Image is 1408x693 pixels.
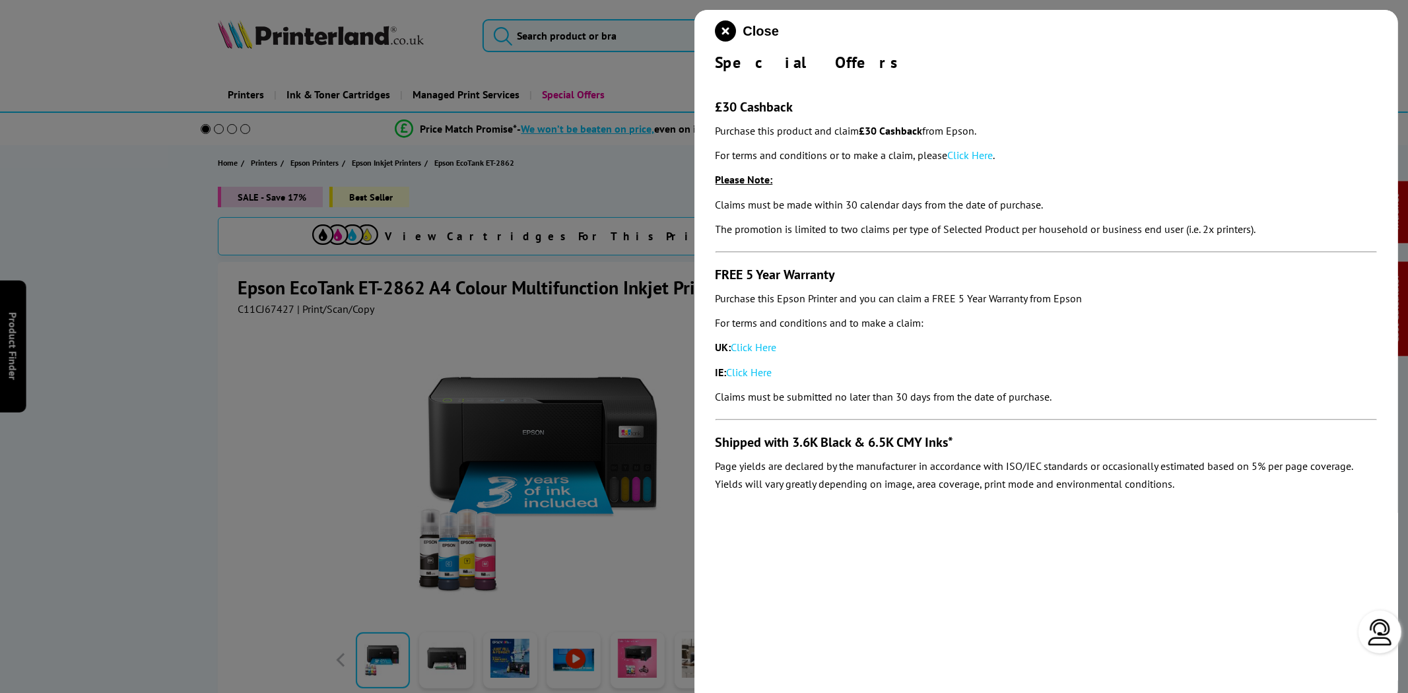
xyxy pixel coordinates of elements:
[859,124,923,137] strong: £30 Cashback
[716,147,1378,164] p: For terms and conditions or to make a claim, please .
[716,434,1378,451] h3: Shipped with 3.6K Black & 6.5K CMY Inks*
[716,366,727,379] strong: IE:
[716,314,1378,332] p: For terms and conditions and to make a claim:
[716,459,1353,490] em: Page yields are declared by the manufacturer in accordance with ISO/IEC standards or occasionally...
[716,341,731,354] strong: UK:
[743,24,779,39] span: Close
[716,122,1378,140] p: Purchase this product and claim from Epson.
[716,290,1378,308] p: Purchase this Epson Printer and you can claim a FREE 5 Year Warranty from Epson
[727,366,772,379] a: Click Here
[716,20,779,42] button: close modal
[731,341,777,354] a: Click Here
[1367,619,1393,645] img: user-headset-light.svg
[716,198,1044,211] em: Claims must be made within 30 calendar days from the date of purchase.
[716,388,1378,406] p: Claims must be submitted no later than 30 days from the date of purchase.
[716,98,1378,115] h3: £30 Cashback
[716,266,1378,283] h3: FREE 5 Year Warranty
[716,52,1378,73] div: Special Offers
[948,148,993,162] a: Click Here
[716,173,773,186] u: Please Note:
[716,222,1256,236] em: The promotion is limited to two claims per type of Selected Product per household or business end...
